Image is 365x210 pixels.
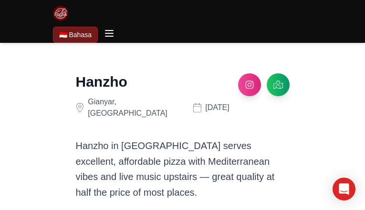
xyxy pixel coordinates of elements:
[76,73,227,90] h1: Hanzho
[88,96,185,119] span: Gianyar, [GEOGRAPHIC_DATA]
[69,30,92,40] span: Bahasa
[76,103,84,112] img: Location
[76,138,290,200] p: Hanzho in [GEOGRAPHIC_DATA] serves excellent, affordable pizza with Mediterranean vibes and live ...
[193,103,202,112] img: Date
[53,6,68,21] img: Bali Pizza Party Logo
[273,80,283,90] img: Google Maps
[333,178,355,200] div: Open Intercom Messenger
[53,27,98,43] a: Beralih ke Bahasa Indonesia
[244,79,255,90] img: Instagram
[205,102,229,113] span: [DATE]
